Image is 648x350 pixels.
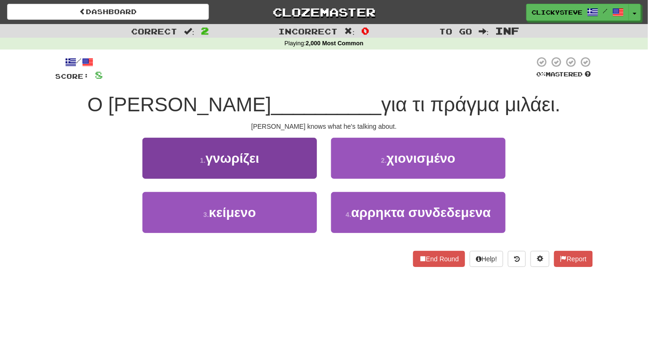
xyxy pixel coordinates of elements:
[439,26,472,36] span: To go
[554,251,593,267] button: Report
[536,70,546,78] span: 0 %
[209,205,256,220] span: κείμενο
[87,93,271,116] span: Ο [PERSON_NAME]
[351,205,491,220] span: αρρηκτα συνδεδεμενα
[142,192,317,233] button: 3.κείμενο
[331,192,506,233] button: 4.αρρηκτα συνδεδεμενα
[534,70,593,79] div: Mastered
[382,93,561,116] span: για τι πράγμα μιλάει.
[508,251,526,267] button: Round history (alt+y)
[381,157,387,164] small: 2 .
[346,211,351,218] small: 4 .
[223,4,425,20] a: Clozemaster
[331,138,506,179] button: 2.χιονισμένο
[361,25,369,36] span: 0
[55,122,593,131] div: [PERSON_NAME] knows what he's talking about.
[470,251,503,267] button: Help!
[306,40,363,47] strong: 2,000 Most Common
[55,56,103,68] div: /
[279,26,338,36] span: Incorrect
[526,4,629,21] a: clickysteve /
[203,211,209,218] small: 3 .
[184,27,194,35] span: :
[271,93,382,116] span: __________
[201,25,209,36] span: 2
[532,8,582,17] span: clickysteve
[7,4,209,20] a: Dashboard
[142,138,317,179] button: 1.γνωρίζει
[95,69,103,81] span: 8
[479,27,489,35] span: :
[387,151,456,166] span: χιονισμένο
[413,251,465,267] button: End Round
[200,157,206,164] small: 1 .
[131,26,177,36] span: Correct
[603,8,608,14] span: /
[55,72,89,80] span: Score:
[345,27,355,35] span: :
[496,25,520,36] span: Inf
[206,151,259,166] span: γνωρίζει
